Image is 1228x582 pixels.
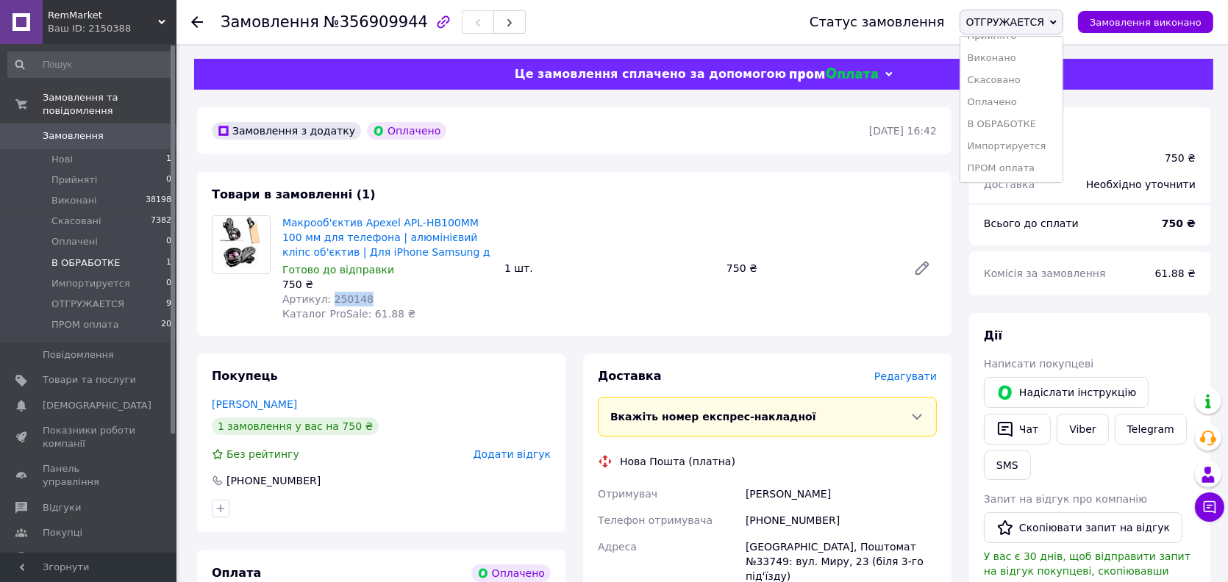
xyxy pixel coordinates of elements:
[869,125,937,137] time: [DATE] 16:42
[598,488,657,500] span: Отримувач
[51,235,98,248] span: Оплачені
[960,91,1063,113] li: Оплачено
[212,369,278,383] span: Покупець
[51,215,101,228] span: Скасовані
[790,68,878,82] img: evopay logo
[984,512,1182,543] button: Скопіювати запит на відгук
[610,411,816,423] span: Вкажіть номер експрес-накладної
[810,15,945,29] div: Статус замовлення
[960,157,1063,179] li: ПРОМ оплата
[984,414,1051,445] button: Чат
[367,122,446,140] div: Оплачено
[220,216,263,273] img: Макрооб'єктив Apexel APL-HB100MM 100 мм для телефона | алюмінієвий кліпс об'єктив | Для iPhone Sa...
[966,16,1045,28] span: ОТГРУЖАЕТСЯ
[960,69,1063,91] li: Скасовано
[1162,218,1196,229] b: 750 ₴
[960,135,1063,157] li: Импортируется
[984,358,1093,370] span: Написати покупцеві
[43,129,104,143] span: Замовлення
[51,318,118,331] span: ПРОМ оплата
[499,258,721,279] div: 1 шт.
[1057,414,1108,445] a: Viber
[191,15,203,29] div: Повернутися назад
[282,277,493,292] div: 750 ₴
[166,277,171,290] span: 0
[984,450,1031,480] button: SMS
[721,258,902,279] div: 750 ₴
[1090,17,1202,28] span: Замовлення виконано
[51,173,97,187] span: Прийняті
[1077,168,1204,201] div: Необхідно уточнити
[43,424,136,450] span: Показники роботи компанії
[51,256,120,270] span: В ОБРАБОТКЕ
[1195,492,1224,522] button: Чат з покупцем
[1078,11,1213,33] button: Замовлення виконано
[212,398,297,410] a: [PERSON_NAME]
[743,507,940,533] div: [PHONE_NUMBER]
[984,493,1147,505] span: Запит на відгук про компанію
[51,277,130,290] span: Импортируется
[515,67,786,81] span: Це замовлення сплачено за допомогою
[743,481,940,507] div: [PERSON_NAME]
[984,218,1079,229] span: Всього до сплати
[282,293,374,305] span: Артикул: 250148
[984,377,1149,408] button: Надіслати інструкцію
[212,417,379,435] div: 1 замовлення у вас на 750 ₴
[1165,151,1196,165] div: 750 ₴
[960,113,1063,135] li: В ОБРАБОТКЕ
[166,153,171,166] span: 1
[51,153,73,166] span: Нові
[282,264,394,276] span: Готово до відправки
[48,22,176,35] div: Ваш ID: 2150388
[43,348,114,362] span: Повідомлення
[48,9,158,22] span: RemMarket
[282,217,490,258] a: Макрооб'єктив Apexel APL-HB100MM 100 мм для телефона | алюмінієвий кліпс об'єктив | Для iPhone Sa...
[212,566,261,580] span: Оплата
[874,370,937,382] span: Редагувати
[166,256,171,270] span: 1
[471,564,551,582] div: Оплачено
[43,399,151,412] span: [DEMOGRAPHIC_DATA]
[43,551,122,564] span: Каталог ProSale
[984,328,1002,342] span: Дії
[43,501,81,514] span: Відгуки
[43,91,176,118] span: Замовлення та повідомлення
[166,173,171,187] span: 0
[7,51,173,78] input: Пошук
[51,298,124,311] span: ОТГРУЖАЕТСЯ
[43,526,82,539] span: Покупці
[221,13,319,31] span: Замовлення
[984,267,1106,279] span: Комісія за замовлення
[907,254,937,283] a: Редагувати
[598,369,662,383] span: Доставка
[212,122,361,140] div: Замовлення з додатку
[598,514,713,526] span: Телефон отримувача
[282,308,415,320] span: Каталог ProSale: 61.88 ₴
[225,473,322,488] div: [PHONE_NUMBER]
[151,215,171,228] span: 7382
[43,373,136,387] span: Товари та послуги
[161,318,171,331] span: 20
[166,298,171,311] span: 9
[1115,414,1187,445] a: Telegram
[960,47,1063,69] li: Виконано
[616,454,739,469] div: Нова Пошта (платна)
[474,448,551,460] span: Додати відгук
[212,187,376,201] span: Товари в замовленні (1)
[226,448,299,460] span: Без рейтингу
[166,235,171,248] span: 0
[1155,267,1196,279] span: 61.88 ₴
[51,194,97,207] span: Виконані
[984,179,1035,190] span: Доставка
[598,541,637,553] span: Адреса
[324,13,428,31] span: №356909944
[146,194,171,207] span: 38198
[43,462,136,489] span: Панель управління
